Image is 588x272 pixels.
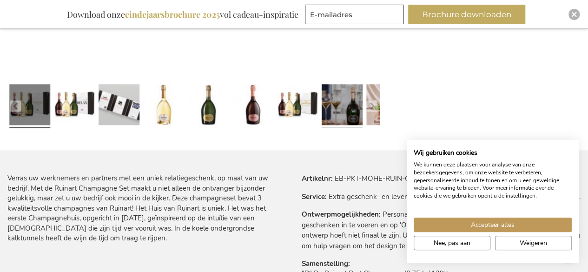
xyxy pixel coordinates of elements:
p: We kunnen deze plaatsen voor analyse van onze bezoekersgegevens, om onze website te verbeteren, g... [414,161,572,200]
span: Nee, pas aan [434,238,470,248]
a: Ruinart Champagne Set [54,80,95,132]
a: Ruinart Champagne Set [277,80,318,132]
h2: Wij gebruiken cookies [414,149,572,157]
div: Verras uw werknemers en partners met een uniek relatiegeschenk, op maat van uw bedrijf. Met de Ru... [7,173,287,243]
span: Weigeren [520,238,547,248]
input: E-mailadres [305,5,403,24]
form: marketing offers and promotions [305,5,406,27]
a: Ruinart Champagne Set [143,80,184,132]
button: Pas cookie voorkeuren aan [414,236,490,250]
span: Accepteer alles [471,220,515,230]
button: Accepteer alle cookies [414,218,572,232]
a: Ruinart Champagne Set [99,80,139,132]
a: Ruinart Champagne Set [9,80,50,132]
b: eindejaarsbrochure 2025 [125,9,220,20]
a: Ruinart Champagne Set [322,80,363,132]
button: Brochure downloaden [408,5,525,24]
a: Ruinart Champagne Set [232,80,273,132]
div: Download onze vol cadeau-inspiratie [63,5,303,24]
button: Alle cookies weigeren [495,236,572,250]
a: Ruinart Champagne Set [188,80,229,132]
a: Ruinart Champagne Set [366,80,407,132]
img: Close [571,12,577,17]
div: Close [568,9,580,20]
